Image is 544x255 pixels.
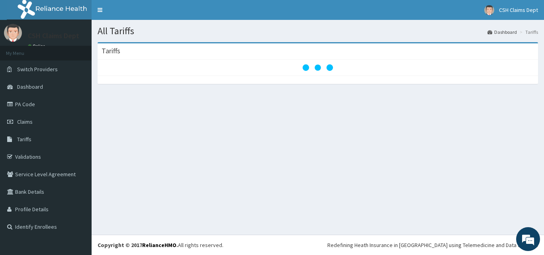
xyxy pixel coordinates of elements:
span: Claims [17,118,33,125]
a: RelianceHMO [142,241,176,249]
p: CSH Claims Dept [28,32,79,39]
img: User Image [4,24,22,42]
h1: All Tariffs [98,26,538,36]
svg: audio-loading [302,52,334,84]
span: Switch Providers [17,66,58,73]
span: Dashboard [17,83,43,90]
h3: Tariffs [102,47,120,55]
img: User Image [484,5,494,15]
strong: Copyright © 2017 . [98,241,178,249]
footer: All rights reserved. [92,235,544,255]
span: CSH Claims Dept [499,6,538,14]
div: Redefining Heath Insurance in [GEOGRAPHIC_DATA] using Telemedicine and Data Science! [327,241,538,249]
a: Online [28,43,47,49]
li: Tariffs [518,29,538,35]
a: Dashboard [487,29,517,35]
span: Tariffs [17,136,31,143]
